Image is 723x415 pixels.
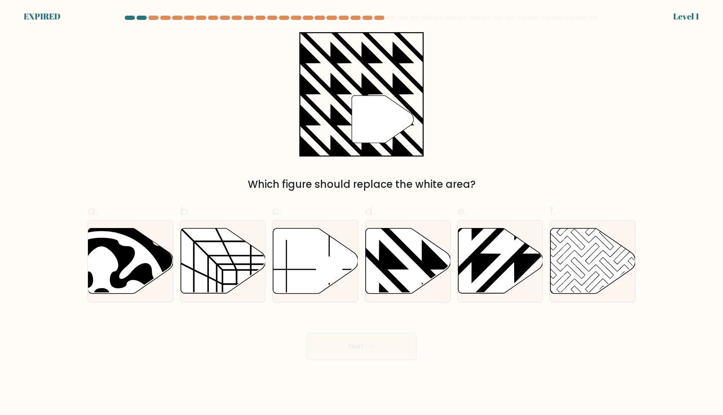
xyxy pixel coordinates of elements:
span: f. [550,203,556,219]
span: d. [365,203,375,219]
span: e. [457,203,467,219]
span: b. [180,203,190,219]
div: Which figure should replace the white area? [93,177,630,192]
span: c. [272,203,282,219]
div: Level 1 [673,10,699,23]
span: a. [88,203,98,219]
g: " [352,96,414,143]
div: EXPIRED [24,10,60,23]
